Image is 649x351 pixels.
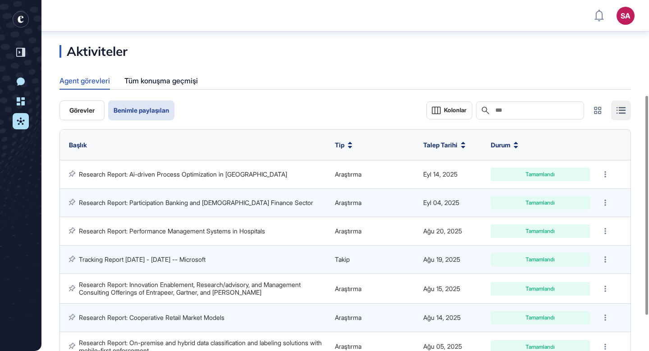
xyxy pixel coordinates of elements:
span: Ağu 20, 2025 [423,227,462,235]
a: Research Report: Participation Banking and [DEMOGRAPHIC_DATA] Finance Sector [79,199,313,206]
span: Araştırma [335,170,361,178]
span: Araştırma [335,199,361,206]
a: Research Report: Cooperative Retail Market Models [79,314,224,321]
div: Tamamlandı [498,228,583,234]
a: Tracking Report [DATE] - [DATE] -- Microsoft [79,255,206,263]
span: Tip [335,141,344,149]
span: Araştırma [335,342,361,350]
span: Durum [491,141,510,149]
span: Takip [335,255,350,263]
span: Ağu 15, 2025 [423,285,460,292]
div: Tamamlandı [498,286,583,292]
button: Durum [491,141,518,149]
span: Ağu 19, 2025 [423,255,460,263]
div: Agent görevleri [59,72,110,89]
button: Talep Tarihi [423,141,466,149]
span: Eyl 04, 2025 [423,199,459,206]
span: Araştırma [335,314,361,321]
button: Görevler [59,100,105,120]
a: Research Report: Innovation Enablement, Research/advisory, and Management Consulting Offerings of... [79,281,302,296]
div: Tüm konuşma geçmişi [124,72,198,90]
button: Tip [335,141,352,149]
span: Araştırma [335,285,361,292]
a: Research Report: Ai-driven Process Optimization in [GEOGRAPHIC_DATA] [79,170,287,178]
span: Görevler [69,107,95,114]
div: Tamamlandı [498,344,583,350]
span: Benimle paylaşılan [114,107,169,114]
div: Tamamlandı [498,172,583,177]
span: Araştırma [335,227,361,235]
span: Kolonlar [444,107,466,114]
div: entrapeer-logo [13,11,29,27]
span: Eyl 14, 2025 [423,170,457,178]
div: Tamamlandı [498,257,583,262]
span: Ağu 05, 2025 [423,342,462,350]
span: Ağu 14, 2025 [423,314,461,321]
div: Aktiviteler [59,45,128,58]
button: Kolonlar [426,101,472,119]
span: Başlık [69,141,87,149]
button: Benimle paylaşılan [108,100,174,120]
button: SA [617,7,635,25]
a: Research Report: Performance Management Systems in Hospitals [79,227,265,235]
span: Talep Tarihi [423,141,457,149]
div: Tamamlandı [498,200,583,205]
div: Tamamlandı [498,315,583,320]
